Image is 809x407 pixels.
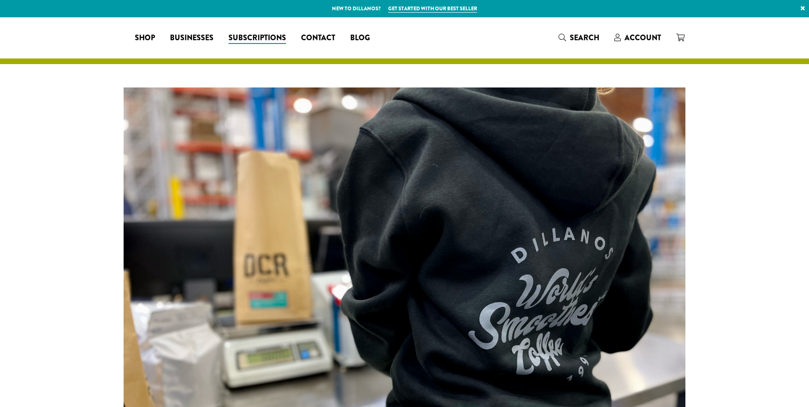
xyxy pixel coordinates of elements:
[388,5,477,13] a: Get started with our best seller
[228,32,286,44] span: Subscriptions
[301,32,335,44] span: Contact
[135,32,155,44] span: Shop
[170,32,213,44] span: Businesses
[551,30,607,45] a: Search
[127,30,162,45] a: Shop
[625,32,661,43] span: Account
[350,32,370,44] span: Blog
[570,32,599,43] span: Search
